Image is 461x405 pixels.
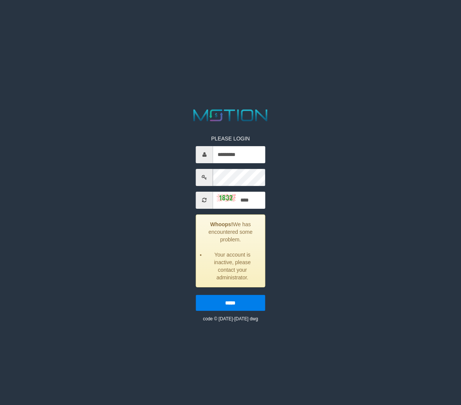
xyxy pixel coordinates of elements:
[210,221,233,227] strong: Whoops!
[190,107,271,123] img: MOTION_logo.png
[196,214,265,287] div: We has encountered some problem.
[217,194,236,202] img: captcha
[196,135,265,142] p: PLEASE LOGIN
[206,251,259,281] li: Your account is inactive, please contact your administrator.
[203,316,258,321] small: code © [DATE]-[DATE] dwg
